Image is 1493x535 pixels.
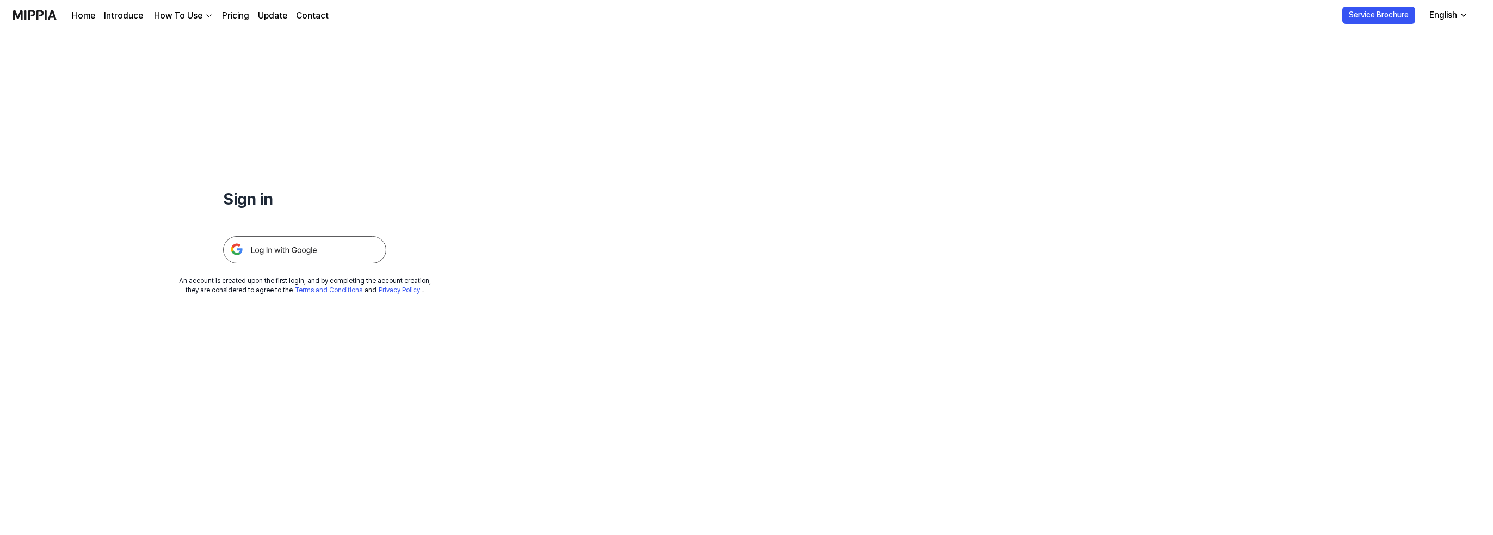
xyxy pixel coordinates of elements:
a: Contact [296,9,329,22]
a: Pricing [222,9,249,22]
div: English [1427,9,1459,22]
div: How To Use [152,9,205,22]
a: Home [72,9,95,22]
a: Introduce [104,9,143,22]
button: English [1421,4,1475,26]
button: Service Brochure [1342,7,1415,24]
a: Update [258,9,287,22]
div: An account is created upon the first login, and by completing the account creation, they are cons... [179,276,431,295]
button: How To Use [152,9,213,22]
a: Terms and Conditions [295,286,362,294]
h1: Sign in [223,187,386,210]
a: Privacy Policy [379,286,420,294]
img: 구글 로그인 버튼 [223,236,386,263]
